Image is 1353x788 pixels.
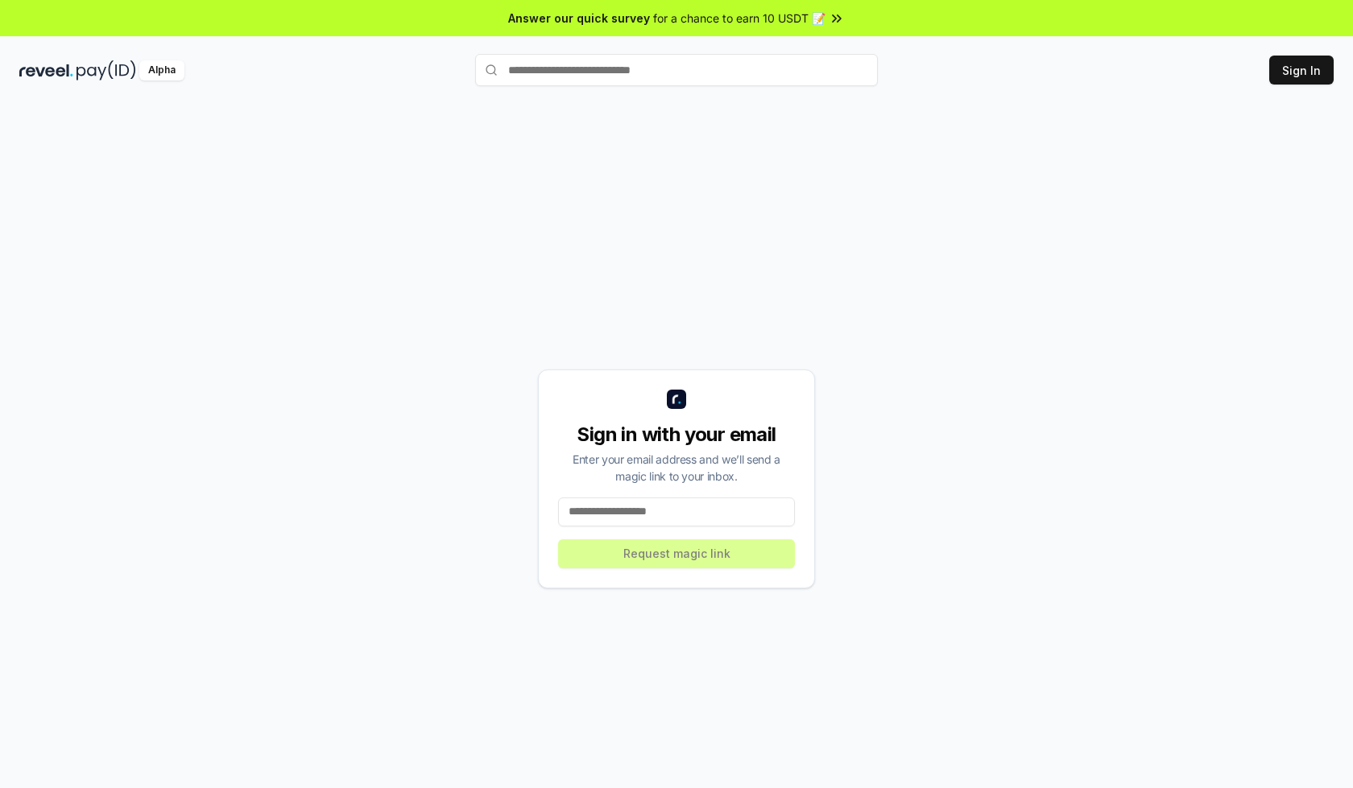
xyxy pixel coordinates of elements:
[653,10,825,27] span: for a chance to earn 10 USDT 📝
[1269,56,1334,85] button: Sign In
[667,390,686,409] img: logo_small
[77,60,136,80] img: pay_id
[19,60,73,80] img: reveel_dark
[508,10,650,27] span: Answer our quick survey
[139,60,184,80] div: Alpha
[558,422,795,448] div: Sign in with your email
[558,451,795,485] div: Enter your email address and we’ll send a magic link to your inbox.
